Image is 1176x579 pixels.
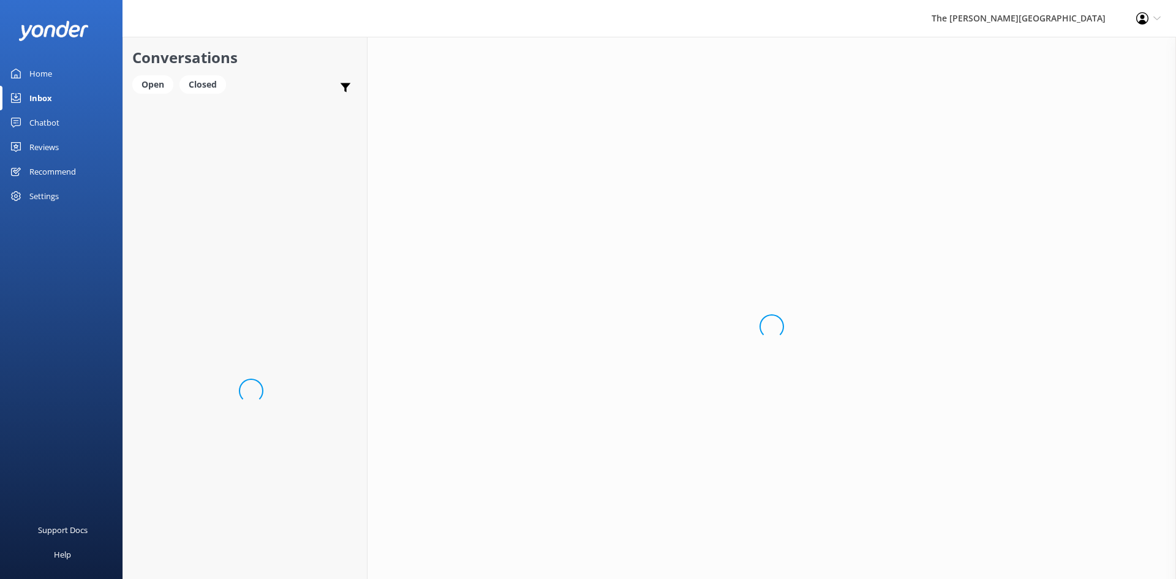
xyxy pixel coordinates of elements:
div: Home [29,61,52,86]
div: Recommend [29,159,76,184]
div: Settings [29,184,59,208]
div: Reviews [29,135,59,159]
a: Closed [179,77,232,91]
img: yonder-white-logo.png [18,21,89,41]
div: Chatbot [29,110,59,135]
div: Inbox [29,86,52,110]
div: Closed [179,75,226,94]
a: Open [132,77,179,91]
div: Open [132,75,173,94]
div: Help [54,542,71,567]
h2: Conversations [132,46,358,69]
div: Support Docs [38,518,88,542]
